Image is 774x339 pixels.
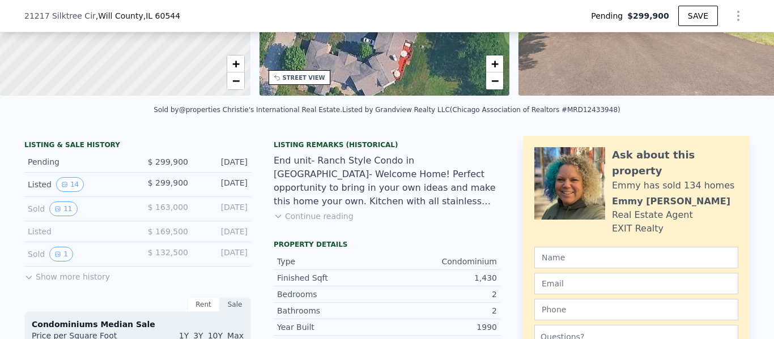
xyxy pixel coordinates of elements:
[28,156,129,168] div: Pending
[148,157,188,166] span: $ 299,900
[154,106,342,114] div: Sold by @properties Christie's International Real Estate .
[274,154,500,208] div: End unit- Ranch Style Condo in [GEOGRAPHIC_DATA]- Welcome Home! Perfect opportunity to bring in y...
[28,177,129,192] div: Listed
[143,11,180,20] span: , IL 60544
[227,55,244,72] a: Zoom in
[49,247,73,261] button: View historical data
[591,10,627,22] span: Pending
[612,208,693,222] div: Real Estate Agent
[612,222,664,235] div: EXIT Realty
[32,319,244,330] div: Condominiums Median Sale
[148,227,188,236] span: $ 169,500
[227,72,244,89] a: Zoom out
[387,256,497,267] div: Condominium
[277,272,387,284] div: Finished Sqft
[342,106,620,114] div: Listed by Grandview Realty LLC (Chicago Association of Realtors #MRD12433948)
[283,74,325,82] div: STREET VIEW
[219,297,251,312] div: Sale
[277,305,387,316] div: Bathrooms
[197,247,248,261] div: [DATE]
[24,10,96,22] span: 21217 Silktree Cir
[387,305,497,316] div: 2
[387,272,497,284] div: 1,430
[612,147,738,179] div: Ask about this property
[274,211,354,222] button: Continue reading
[197,156,248,168] div: [DATE]
[28,201,129,216] div: Sold
[197,201,248,216] div: [DATE]
[24,267,110,282] button: Show more history
[232,57,239,71] span: +
[727,5,750,27] button: Show Options
[148,203,188,212] span: $ 163,000
[612,179,734,192] div: Emmy has sold 134 homes
[534,273,738,294] input: Email
[148,248,188,257] span: $ 132,500
[148,178,188,187] span: $ 299,900
[197,177,248,192] div: [DATE]
[612,195,730,208] div: Emmy [PERSON_NAME]
[232,74,239,88] span: −
[96,10,180,22] span: , Will County
[188,297,219,312] div: Rent
[24,140,251,152] div: LISTING & SALE HISTORY
[491,74,499,88] span: −
[56,177,84,192] button: View historical data
[534,247,738,268] input: Name
[627,10,669,22] span: $299,900
[277,256,387,267] div: Type
[534,299,738,320] input: Phone
[274,240,500,249] div: Property details
[678,6,718,26] button: SAVE
[486,72,503,89] a: Zoom out
[28,247,129,261] div: Sold
[387,321,497,333] div: 1990
[387,289,497,300] div: 2
[277,289,387,300] div: Bedrooms
[274,140,500,149] div: Listing Remarks (Historical)
[486,55,503,72] a: Zoom in
[28,226,129,237] div: Listed
[277,321,387,333] div: Year Built
[491,57,499,71] span: +
[197,226,248,237] div: [DATE]
[49,201,77,216] button: View historical data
